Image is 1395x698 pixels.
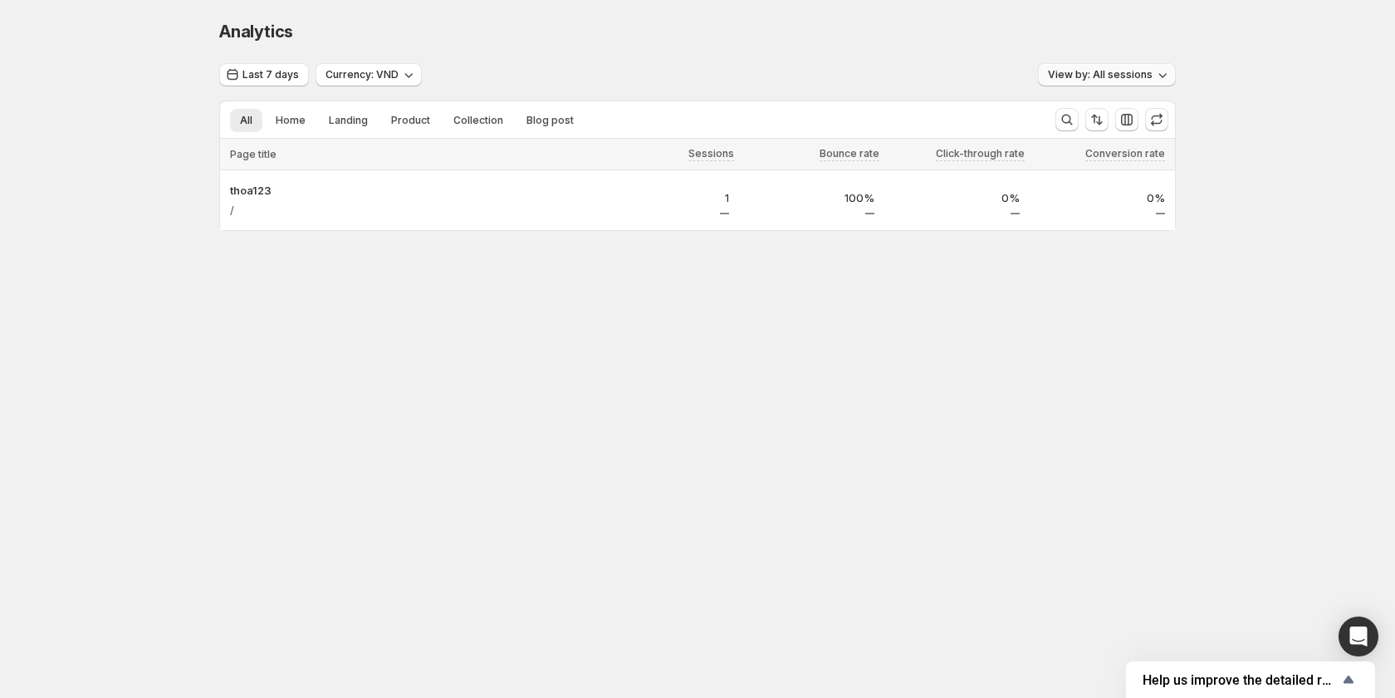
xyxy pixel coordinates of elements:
button: Show survey - Help us improve the detailed report for A/B campaigns [1143,670,1358,690]
span: Blog post [526,114,574,127]
span: Last 7 days [242,68,299,81]
button: Last 7 days [219,63,309,86]
span: Bounce rate [820,147,879,160]
span: Collection [453,114,503,127]
span: Home [276,114,306,127]
span: Currency: VND [325,68,399,81]
button: thoa123 [230,182,584,199]
div: Open Intercom Messenger [1339,617,1378,656]
button: View by: All sessions [1038,63,1176,86]
button: Search and filter results [1055,108,1079,131]
p: 0% [1040,189,1165,206]
button: Sort the results [1085,108,1109,131]
span: Conversion rate [1085,147,1165,160]
p: 0% [894,189,1020,206]
p: / [230,202,234,219]
p: 1 [604,189,729,206]
span: View by: All sessions [1048,68,1153,81]
p: 100% [749,189,874,206]
span: Analytics [219,22,293,42]
button: Currency: VND [316,63,422,86]
span: Page title [230,148,277,161]
span: Help us improve the detailed report for A/B campaigns [1143,672,1339,688]
span: Product [391,114,430,127]
span: Click-through rate [936,147,1025,160]
span: All [240,114,252,127]
span: Landing [329,114,368,127]
span: Sessions [688,147,734,160]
